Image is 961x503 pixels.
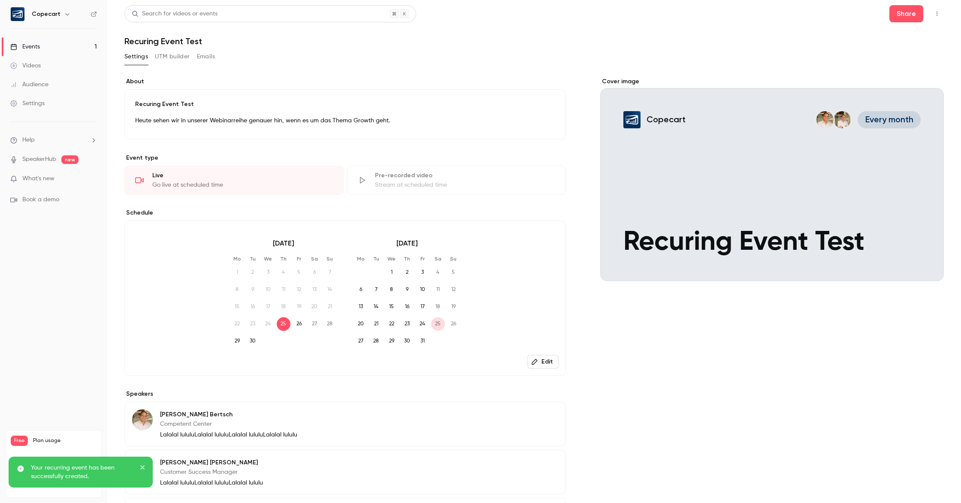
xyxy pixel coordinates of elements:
[22,155,56,164] a: SpeakerHub
[369,283,383,297] span: 7
[10,42,40,51] div: Events
[152,181,333,189] div: Go live at scheduled time
[527,355,559,369] button: Edit
[33,437,97,444] span: Plan usage
[385,255,399,262] p: We
[400,283,414,297] span: 9
[261,266,275,279] span: 3
[61,155,79,164] span: new
[124,154,566,162] p: Event type
[323,266,337,279] span: 7
[10,80,48,89] div: Audience
[400,317,414,331] span: 23
[22,174,54,183] span: What's new
[124,402,566,446] div: Anne Bertsch[PERSON_NAME] BertschCompetent CenterLalalal lululuLalalal lululuLalalal lululuLalala...
[369,255,383,262] p: Tu
[308,266,321,279] span: 6
[292,255,306,262] p: Fr
[323,255,337,262] p: Su
[277,255,290,262] p: Th
[416,266,429,279] span: 3
[292,317,306,331] span: 26
[416,283,429,297] span: 10
[160,410,297,419] p: [PERSON_NAME] Bertsch
[447,317,460,331] span: 26
[230,300,244,314] span: 15
[308,317,321,331] span: 27
[277,317,290,331] span: 25
[132,409,153,430] img: Anne Bertsch
[416,300,429,314] span: 17
[277,300,290,314] span: 18
[323,300,337,314] span: 21
[431,300,445,314] span: 18
[160,479,263,487] p: Lalalal lululuLalalal lululuLalalal lululu
[246,266,260,279] span: 2
[261,317,275,331] span: 24
[354,255,368,262] p: Mo
[124,166,344,195] div: LiveGo live at scheduled time
[124,36,944,46] h1: Recuring Event Test
[369,317,383,331] span: 21
[124,390,566,398] label: Speakers
[400,300,414,314] span: 16
[400,266,414,279] span: 2
[197,50,215,64] button: Emails
[230,255,244,262] p: Mo
[277,266,290,279] span: 4
[230,283,244,297] span: 8
[308,283,321,297] span: 13
[160,420,297,428] p: Competent Center
[292,300,306,314] span: 19
[292,266,306,279] span: 5
[246,317,260,331] span: 23
[889,5,923,22] button: Share
[431,317,445,331] span: 25
[246,334,260,348] span: 30
[261,255,275,262] p: We
[124,450,566,494] div: Emilia Wagner[PERSON_NAME] [PERSON_NAME]Customer Success ManagerLalalal lululuLalalal lululuLalal...
[385,266,399,279] span: 1
[22,136,35,145] span: Help
[431,266,445,279] span: 4
[261,283,275,297] span: 10
[354,238,460,248] p: [DATE]
[132,9,218,18] div: Search for videos or events
[385,300,399,314] span: 15
[347,166,566,195] div: Pre-recorded videoStream at scheduled time
[124,77,566,86] label: About
[22,195,59,204] span: Book a demo
[354,317,368,331] span: 20
[160,468,263,476] p: Customer Success Manager
[447,255,460,262] p: Su
[431,255,445,262] p: Sa
[385,334,399,348] span: 29
[246,300,260,314] span: 16
[87,175,97,183] iframe: Noticeable Trigger
[600,77,944,86] label: Cover image
[31,464,134,481] p: Your recurring event has been successfully created.
[230,334,244,348] span: 29
[385,283,399,297] span: 8
[32,10,60,18] h6: Copecart
[160,430,297,439] p: Lalalal lululuLalalal lululuLalalal lululuLalalal lululu
[308,255,321,262] p: Sa
[354,334,368,348] span: 27
[152,171,333,180] div: Live
[11,7,24,21] img: Copecart
[10,99,45,108] div: Settings
[230,317,244,331] span: 22
[10,61,41,70] div: Videos
[135,100,555,109] p: Recuring Event Test
[155,50,190,64] button: UTM builder
[261,300,275,314] span: 17
[277,283,290,297] span: 11
[385,317,399,331] span: 22
[354,283,368,297] span: 6
[308,300,321,314] span: 20
[230,238,337,248] p: [DATE]
[369,334,383,348] span: 28
[600,77,944,281] section: Cover image
[230,266,244,279] span: 1
[447,283,460,297] span: 12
